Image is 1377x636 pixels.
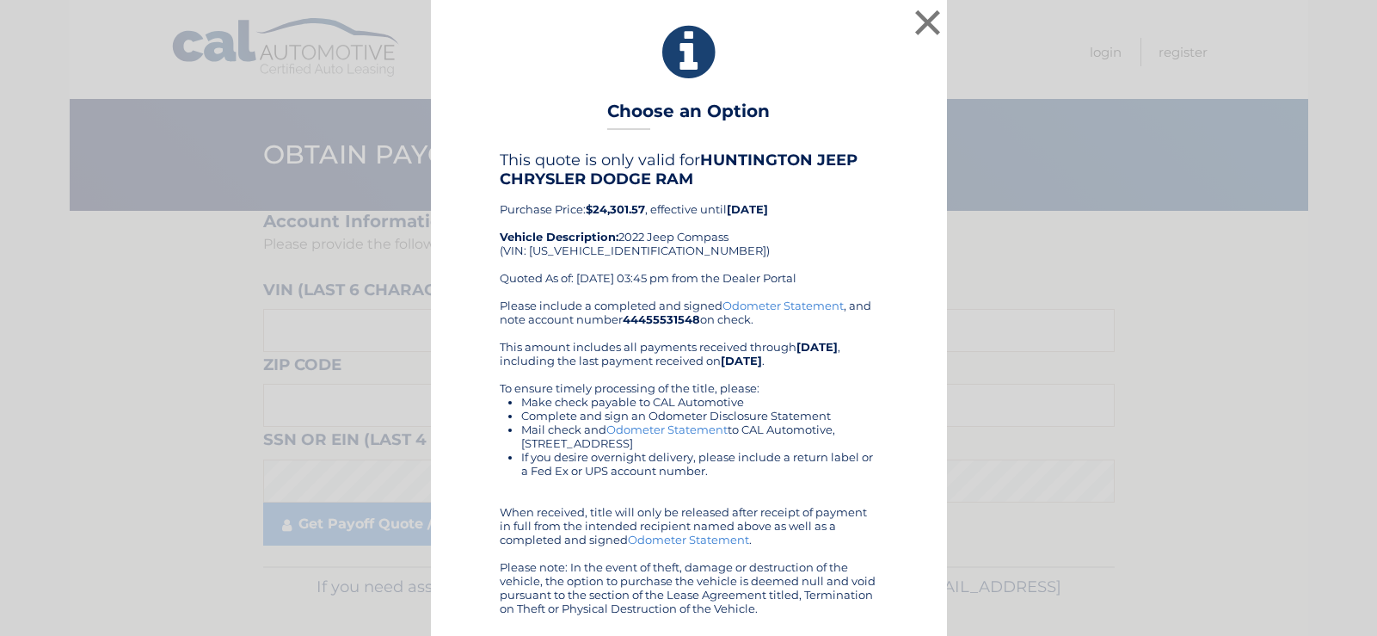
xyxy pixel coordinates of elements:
li: Complete and sign an Odometer Disclosure Statement [521,409,878,423]
div: Please include a completed and signed , and note account number on check. This amount includes al... [500,299,878,615]
h3: Choose an Option [607,101,770,131]
a: Odometer Statement [628,533,749,546]
li: If you desire overnight delivery, please include a return label or a Fed Ex or UPS account number. [521,450,878,478]
b: HUNTINGTON JEEP CHRYSLER DODGE RAM [500,151,858,188]
div: Purchase Price: , effective until 2022 Jeep Compass (VIN: [US_VEHICLE_IDENTIFICATION_NUMBER]) Quo... [500,151,878,299]
li: Make check payable to CAL Automotive [521,395,878,409]
b: $24,301.57 [586,202,645,216]
b: [DATE] [727,202,768,216]
a: Odometer Statement [606,423,728,436]
b: [DATE] [721,354,762,367]
b: [DATE] [796,340,838,354]
h4: This quote is only valid for [500,151,878,188]
strong: Vehicle Description: [500,230,618,244]
b: 44455531548 [623,312,700,326]
button: × [911,5,945,40]
li: Mail check and to CAL Automotive, [STREET_ADDRESS] [521,423,878,450]
a: Odometer Statement [722,299,844,312]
